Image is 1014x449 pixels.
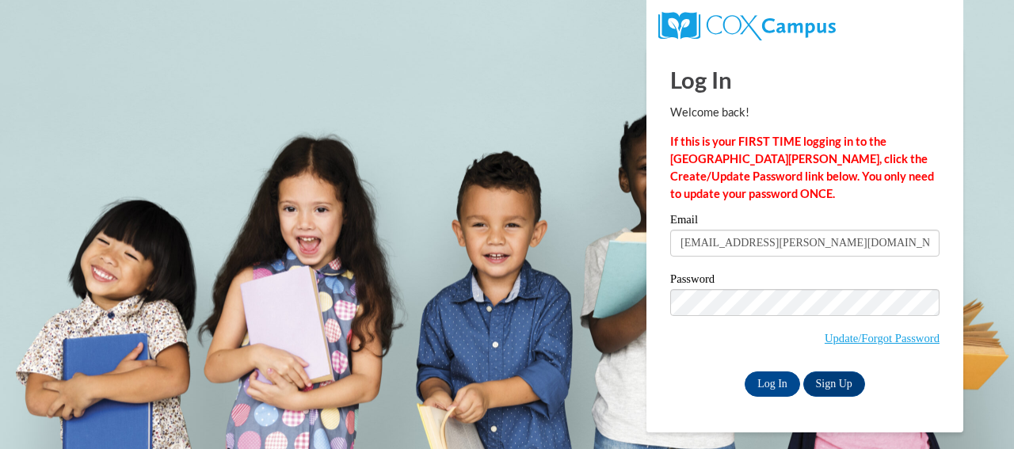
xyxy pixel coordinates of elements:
h1: Log In [670,63,940,96]
img: COX Campus [658,12,836,40]
label: Password [670,273,940,289]
strong: If this is your FIRST TIME logging in to the [GEOGRAPHIC_DATA][PERSON_NAME], click the Create/Upd... [670,135,934,200]
p: Welcome back! [670,104,940,121]
label: Email [670,214,940,230]
input: Log In [745,371,800,397]
a: Sign Up [803,371,865,397]
a: Update/Forgot Password [825,332,940,344]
